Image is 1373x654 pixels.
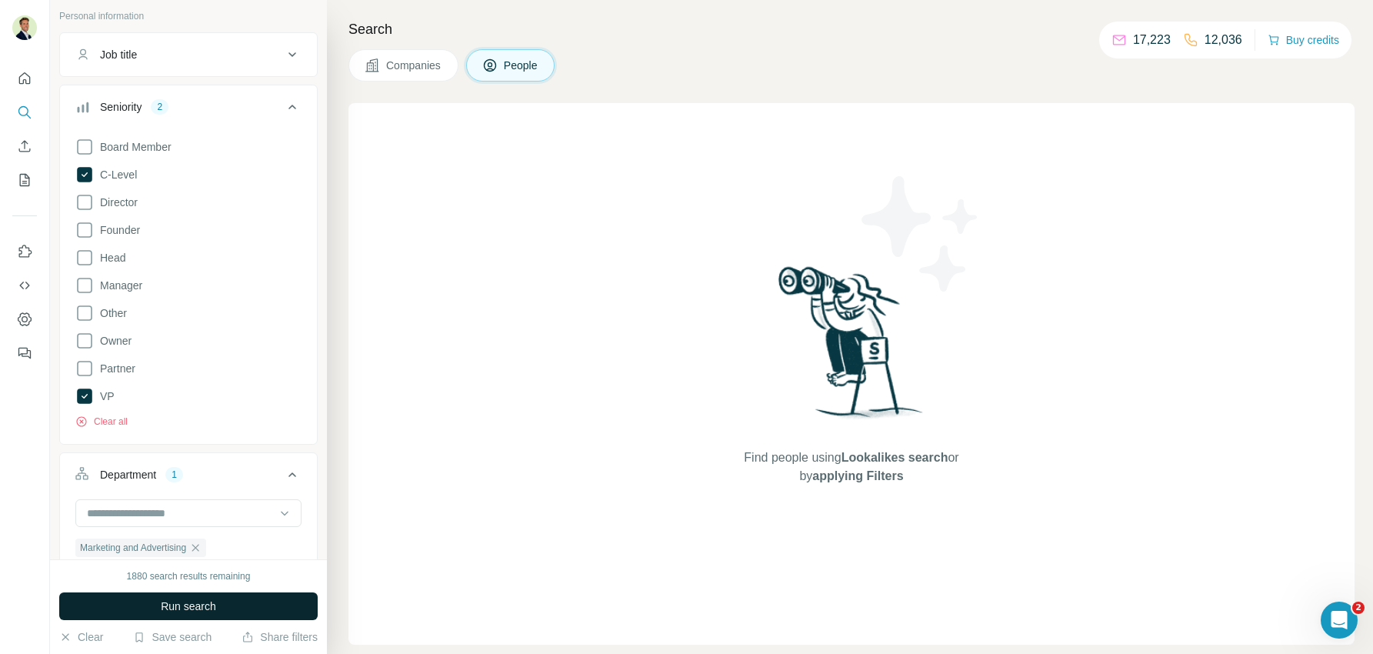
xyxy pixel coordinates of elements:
button: Feedback [12,339,37,367]
span: VP [94,389,115,404]
span: Lookalikes search [841,451,948,464]
button: Job title [60,36,317,73]
div: 1880 search results remaining [127,569,251,583]
span: Founder [94,222,140,238]
span: 2 [1352,602,1365,614]
button: My lists [12,166,37,194]
span: Manager [94,278,142,293]
span: C-Level [94,167,137,182]
button: Dashboard [12,305,37,333]
button: Buy credits [1268,29,1339,51]
button: Save search [133,629,212,645]
span: Head [94,250,125,265]
button: Enrich CSV [12,132,37,160]
img: Surfe Illustration - Woman searching with binoculars [771,262,931,434]
div: 2 [151,100,168,114]
div: Job title [100,47,137,62]
h4: Search [348,18,1355,40]
button: Department1 [60,456,317,499]
button: Seniority2 [60,88,317,132]
button: Run search [59,592,318,620]
div: Department [100,467,156,482]
span: Find people using or by [728,449,975,485]
img: Surfe Illustration - Stars [851,165,990,303]
iframe: Intercom live chat [1321,602,1358,639]
span: Run search [161,599,216,614]
span: Owner [94,333,132,349]
span: Other [94,305,127,321]
img: Avatar [12,15,37,40]
span: Companies [386,58,442,73]
span: Board Member [94,139,172,155]
button: Share filters [242,629,318,645]
div: Seniority [100,99,142,115]
button: Use Surfe on LinkedIn [12,238,37,265]
button: Search [12,98,37,126]
button: Clear all [75,415,128,429]
div: 1 [165,468,183,482]
span: People [504,58,539,73]
button: Quick start [12,65,37,92]
button: Use Surfe API [12,272,37,299]
p: Personal information [59,9,318,23]
p: 12,036 [1205,31,1242,49]
span: applying Filters [812,469,903,482]
p: 17,223 [1133,31,1171,49]
button: Clear [59,629,103,645]
span: Marketing and Advertising [80,541,186,555]
span: Partner [94,361,135,376]
span: Director [94,195,138,210]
